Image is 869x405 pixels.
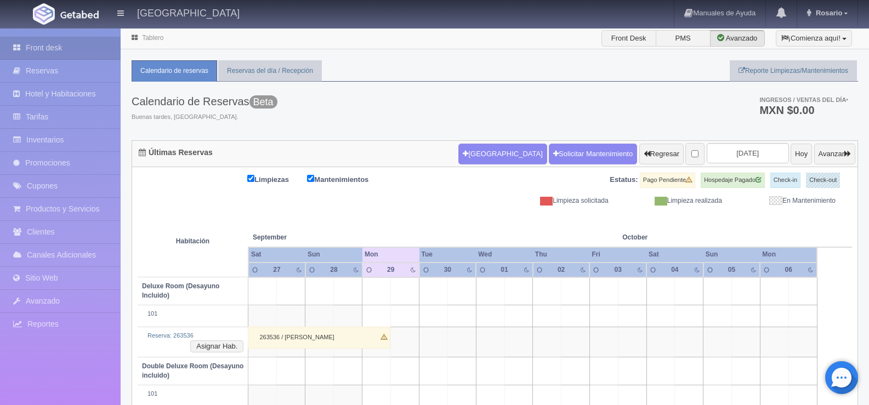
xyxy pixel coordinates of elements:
[142,362,243,379] b: Double Deluxe Room (Desayuno incluido)
[759,96,848,103] span: Ingresos / Ventas del día
[760,247,817,262] th: Mon
[780,265,797,275] div: 06
[132,113,277,122] span: Buenas tardes, [GEOGRAPHIC_DATA].
[640,173,695,188] label: Pago Pendiente
[142,34,163,42] a: Tablero
[666,265,683,275] div: 04
[362,247,419,262] th: Mon
[142,390,243,398] div: 101
[730,196,844,206] div: En Mantenimiento
[610,175,638,185] label: Estatus:
[142,310,243,318] div: 101
[268,265,285,275] div: 27
[247,173,305,185] label: Limpiezas
[617,196,730,206] div: Limpieza realizada
[656,30,711,47] label: PMS
[139,149,213,157] h4: Últimas Reservas
[759,105,848,116] h3: MXN $0.00
[730,60,857,82] a: Reporte Limpiezas/Mantenimientos
[439,265,456,275] div: 30
[248,247,305,262] th: Sat
[247,175,254,182] input: Limpiezas
[248,327,390,349] div: 263536 / [PERSON_NAME]
[60,10,99,19] img: Getabed
[305,247,362,262] th: Sun
[639,144,684,164] button: Regresar
[132,95,277,107] h3: Calendario de Reservas
[190,340,243,352] button: Asignar Hab.
[503,196,617,206] div: Limpieza solicitada
[723,265,740,275] div: 05
[176,237,209,245] strong: Habitación
[701,173,765,188] label: Hospedaje Pagado
[325,265,342,275] div: 28
[806,173,840,188] label: Check-out
[249,95,277,109] span: Beta
[496,265,513,275] div: 01
[589,247,646,262] th: Fri
[476,247,533,262] th: Wed
[622,233,727,242] span: October
[549,144,637,164] a: Solicitar Mantenimiento
[776,30,852,47] button: ¡Comienza aquí!
[132,60,217,82] a: Calendario de reservas
[147,332,194,339] a: Reserva: 263536
[813,9,842,17] span: Rosario
[307,173,385,185] label: Mantenimientos
[137,5,240,19] h4: [GEOGRAPHIC_DATA]
[533,247,590,262] th: Thu
[553,265,570,275] div: 02
[33,3,55,25] img: Getabed
[382,265,399,275] div: 29
[307,175,314,182] input: Mantenimientos
[703,247,760,262] th: Sun
[458,144,547,164] button: [GEOGRAPHIC_DATA]
[419,247,476,262] th: Tue
[710,30,765,47] label: Avanzado
[601,30,656,47] label: Front Desk
[253,233,358,242] span: September
[142,282,219,299] b: Deluxe Room (Desayuno Incluido)
[791,144,812,164] button: Hoy
[218,60,322,82] a: Reservas del día / Recepción
[814,144,855,164] button: Avanzar
[770,173,800,188] label: Check-in
[646,247,703,262] th: Sat
[610,265,627,275] div: 03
